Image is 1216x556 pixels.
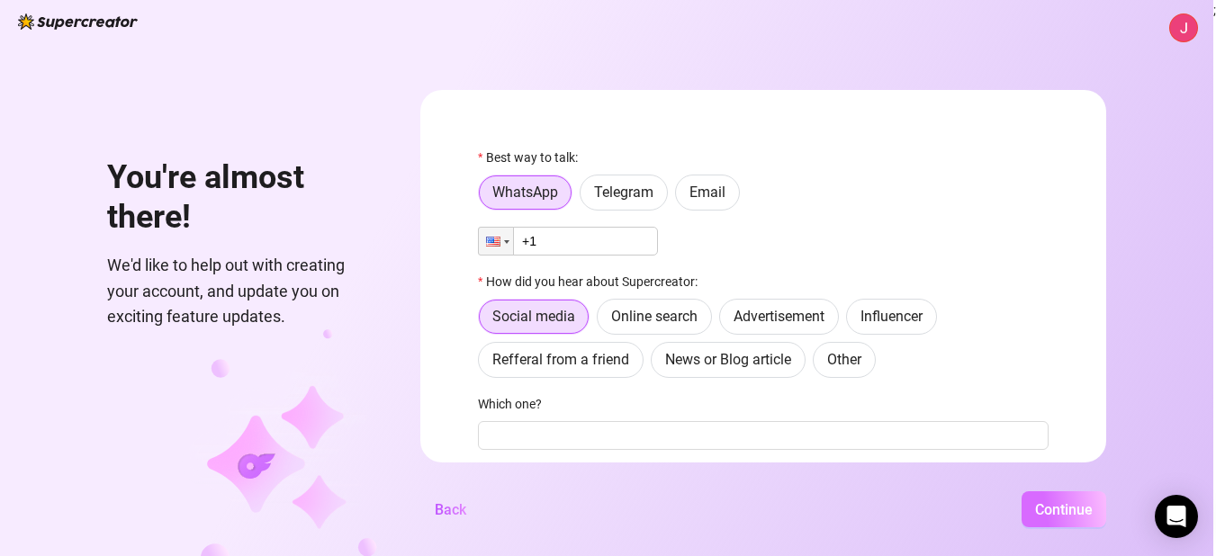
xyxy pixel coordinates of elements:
[1022,491,1106,527] button: Continue
[611,308,698,325] span: Online search
[107,158,377,237] h1: You're almost there!
[1155,495,1198,538] div: Open Intercom Messenger
[594,184,653,201] span: Telegram
[18,13,138,30] img: logo
[492,308,575,325] span: Social media
[478,394,554,414] label: Which one?
[420,491,481,527] button: Back
[1035,501,1093,518] span: Continue
[478,148,590,167] label: Best way to talk:
[479,228,513,255] div: United States: + 1
[860,308,923,325] span: Influencer
[492,351,629,368] span: Refferal from a friend
[492,184,558,201] span: WhatsApp
[435,501,466,518] span: Back
[827,351,861,368] span: Other
[734,308,824,325] span: Advertisement
[665,351,791,368] span: News or Blog article
[1170,14,1197,41] img: ACg8ocJSGsHmToOh4CVc_e9iX1vLDP-r6g9COn6JUSPOMo2NW7cc5w=s96-c
[107,253,377,329] span: We'd like to help out with creating your account, and update you on exciting feature updates.
[478,227,658,256] input: 1 (702) 123-4567
[478,421,1049,450] input: Which one?
[689,184,725,201] span: Email
[478,272,709,291] label: How did you hear about Supercreator:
